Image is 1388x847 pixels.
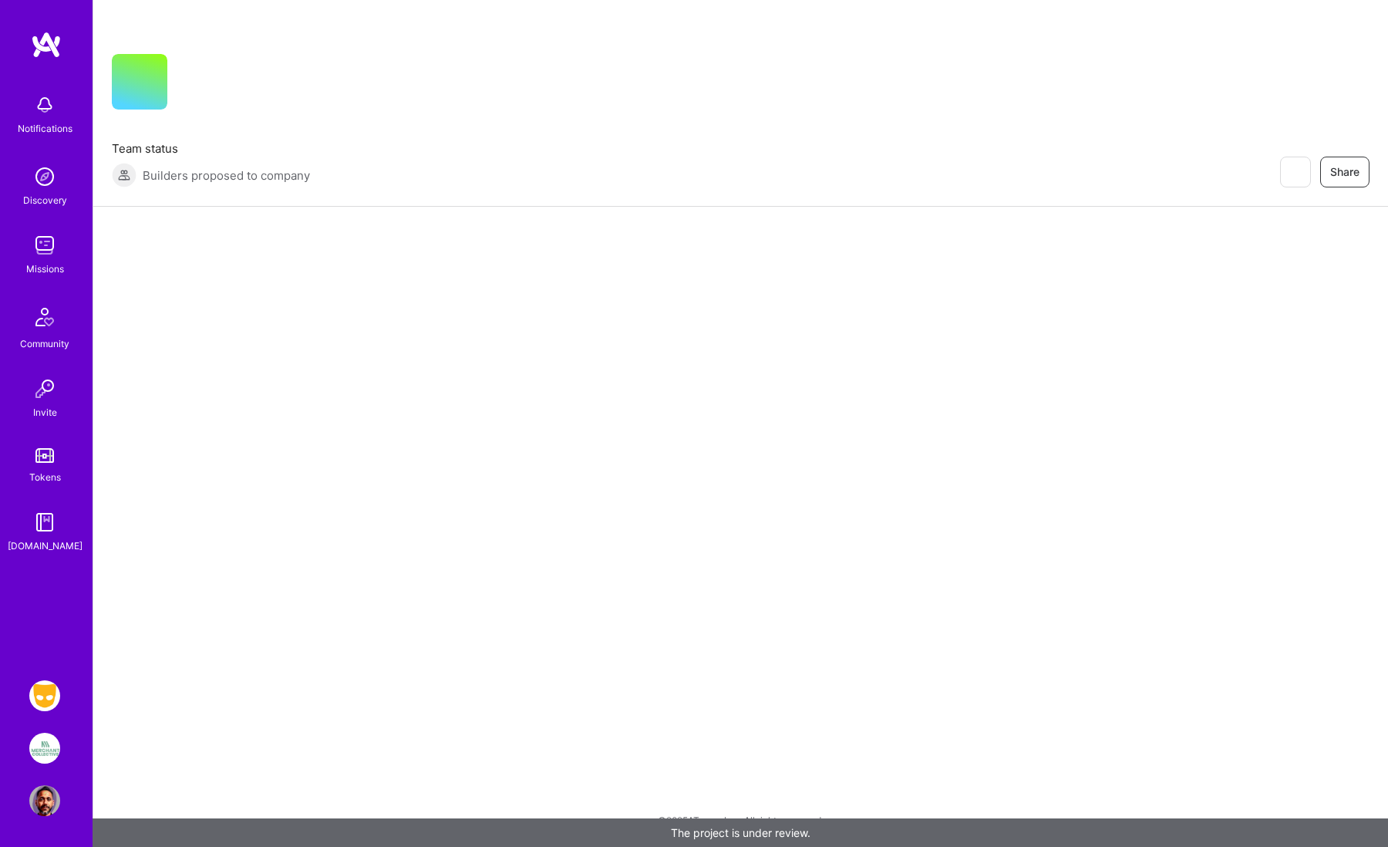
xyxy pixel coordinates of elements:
[143,167,310,184] span: Builders proposed to company
[25,680,64,711] a: Grindr: Product & Marketing
[112,163,136,187] img: Builders proposed to company
[26,299,63,336] img: Community
[8,538,83,554] div: [DOMAIN_NAME]
[33,404,57,420] div: Invite
[26,261,64,277] div: Missions
[25,785,64,816] a: User Avatar
[29,733,60,764] img: We Are The Merchants: Founding Product Manager, Merchant Collective
[1289,166,1301,178] i: icon EyeClosed
[29,507,60,538] img: guide book
[1330,164,1359,180] span: Share
[29,680,60,711] img: Grindr: Product & Marketing
[29,161,60,192] img: discovery
[93,818,1388,847] div: The project is under review.
[18,120,72,137] div: Notifications
[29,89,60,120] img: bell
[23,192,67,208] div: Discovery
[29,373,60,404] img: Invite
[1320,157,1369,187] button: Share
[29,469,61,485] div: Tokens
[112,140,310,157] span: Team status
[31,31,62,59] img: logo
[186,79,198,91] i: icon CompanyGray
[29,785,60,816] img: User Avatar
[29,230,60,261] img: teamwork
[35,448,54,463] img: tokens
[20,336,69,352] div: Community
[25,733,64,764] a: We Are The Merchants: Founding Product Manager, Merchant Collective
